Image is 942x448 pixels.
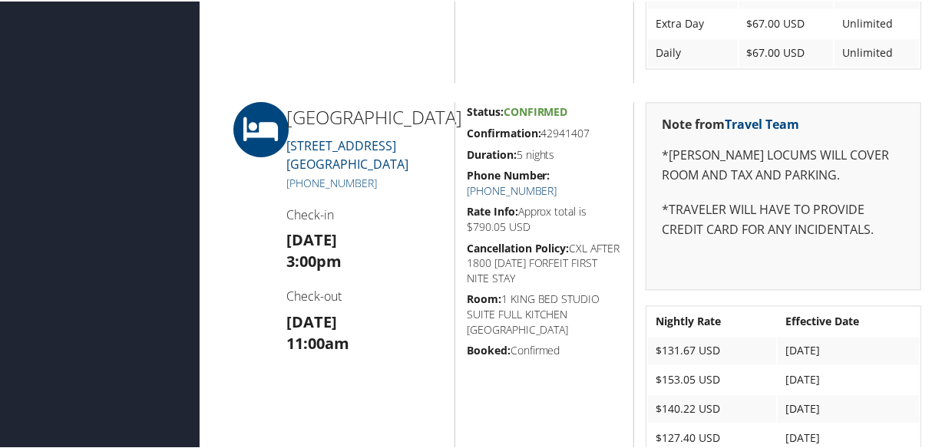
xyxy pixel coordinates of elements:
[467,103,504,117] strong: Status:
[778,335,919,363] td: [DATE]
[725,114,799,131] a: Travel Team
[286,310,337,331] strong: [DATE]
[467,124,623,140] h5: 42941407
[286,228,337,249] strong: [DATE]
[648,364,776,392] td: $153.05 USD
[467,146,517,160] strong: Duration:
[286,249,342,270] strong: 3:00pm
[739,8,834,36] td: $67.00 USD
[778,306,919,334] th: Effective Date
[648,306,776,334] th: Nightly Rate
[739,38,834,65] td: $67.00 USD
[467,146,623,161] h5: 5 nights
[662,114,799,131] strong: Note from
[286,286,443,303] h4: Check-out
[648,394,776,421] td: $140.22 USD
[467,239,570,254] strong: Cancellation Policy:
[467,239,623,285] h5: CXL AFTER 1800 [DATE] FORFEIT FIRST NITE STAY
[835,38,919,65] td: Unlimited
[467,290,501,305] strong: Room:
[835,8,919,36] td: Unlimited
[648,38,737,65] td: Daily
[467,203,518,217] strong: Rate Info:
[286,136,408,171] a: [STREET_ADDRESS][GEOGRAPHIC_DATA]
[648,8,737,36] td: Extra Day
[467,203,623,232] h5: Approx total is $790.05 USD
[467,166,550,181] strong: Phone Number:
[286,331,349,352] strong: 11:00am
[662,144,905,183] p: *[PERSON_NAME] LOCUMS WILL COVER ROOM AND TAX AND PARKING.
[467,341,623,357] h5: Confirmed
[778,394,919,421] td: [DATE]
[467,124,541,139] strong: Confirmation:
[778,364,919,392] td: [DATE]
[286,205,443,222] h4: Check-in
[286,174,377,189] a: [PHONE_NUMBER]
[467,182,557,196] a: [PHONE_NUMBER]
[467,341,511,356] strong: Booked:
[648,335,776,363] td: $131.67 USD
[286,103,443,129] h2: [GEOGRAPHIC_DATA]
[504,103,568,117] span: Confirmed
[467,290,623,335] h5: 1 KING BED STUDIO SUITE FULL KITCHEN [GEOGRAPHIC_DATA]
[662,199,905,238] p: *TRAVELER WILL HAVE TO PROVIDE CREDIT CARD FOR ANY INCIDENTALS.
